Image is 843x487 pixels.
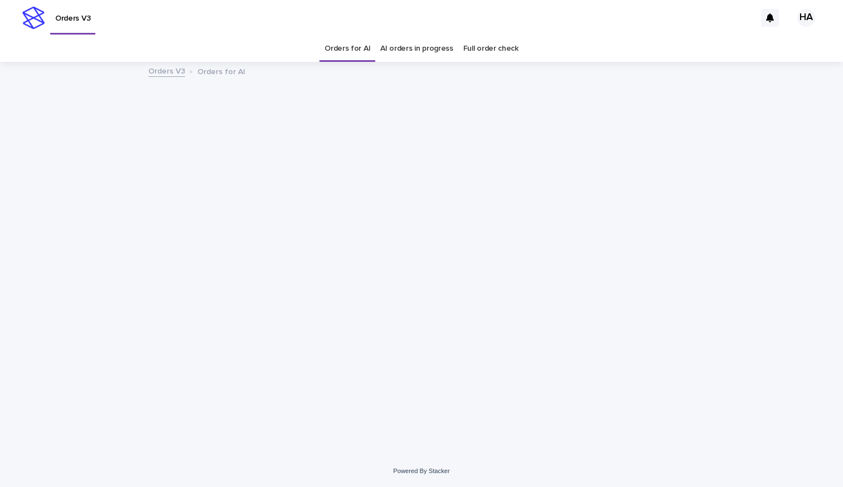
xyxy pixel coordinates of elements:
[148,64,185,77] a: Orders V3
[797,9,815,27] div: HA
[22,7,45,29] img: stacker-logo-s-only.png
[324,36,370,62] a: Orders for AI
[393,467,449,474] a: Powered By Stacker
[380,36,453,62] a: AI orders in progress
[197,65,245,77] p: Orders for AI
[463,36,519,62] a: Full order check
